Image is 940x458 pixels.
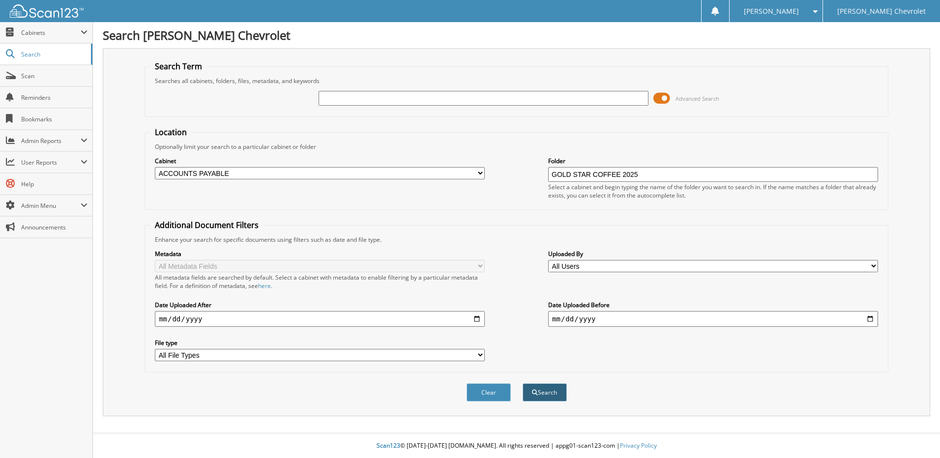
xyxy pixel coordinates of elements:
iframe: Chat Widget [891,411,940,458]
a: Privacy Policy [620,441,657,450]
label: Folder [548,157,878,165]
span: User Reports [21,158,81,167]
legend: Additional Document Filters [150,220,264,230]
h1: Search [PERSON_NAME] Chevrolet [103,27,930,43]
div: Optionally limit your search to a particular cabinet or folder [150,143,883,151]
span: Search [21,50,86,58]
label: Cabinet [155,157,485,165]
div: Select a cabinet and begin typing the name of the folder you want to search in. If the name match... [548,183,878,200]
span: Admin Reports [21,137,81,145]
div: © [DATE]-[DATE] [DOMAIN_NAME]. All rights reserved | appg01-scan123-com | [93,434,940,458]
label: Date Uploaded After [155,301,485,309]
span: Reminders [21,93,88,102]
span: Announcements [21,223,88,231]
div: Enhance your search for specific documents using filters such as date and file type. [150,235,883,244]
span: Cabinets [21,29,81,37]
span: Advanced Search [676,95,719,102]
span: [PERSON_NAME] [744,8,799,14]
label: Metadata [155,250,485,258]
label: File type [155,339,485,347]
span: Scan123 [377,441,400,450]
span: [PERSON_NAME] Chevrolet [837,8,926,14]
label: Uploaded By [548,250,878,258]
input: start [155,311,485,327]
span: Scan [21,72,88,80]
div: All metadata fields are searched by default. Select a cabinet with metadata to enable filtering b... [155,273,485,290]
input: end [548,311,878,327]
div: Searches all cabinets, folders, files, metadata, and keywords [150,77,883,85]
button: Clear [467,383,511,401]
span: Admin Menu [21,201,81,210]
span: Help [21,180,88,188]
legend: Search Term [150,61,207,72]
label: Date Uploaded Before [548,301,878,309]
span: Bookmarks [21,115,88,123]
img: scan123-logo-white.svg [10,4,84,18]
legend: Location [150,127,192,138]
button: Search [523,383,567,401]
a: here [258,282,271,290]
